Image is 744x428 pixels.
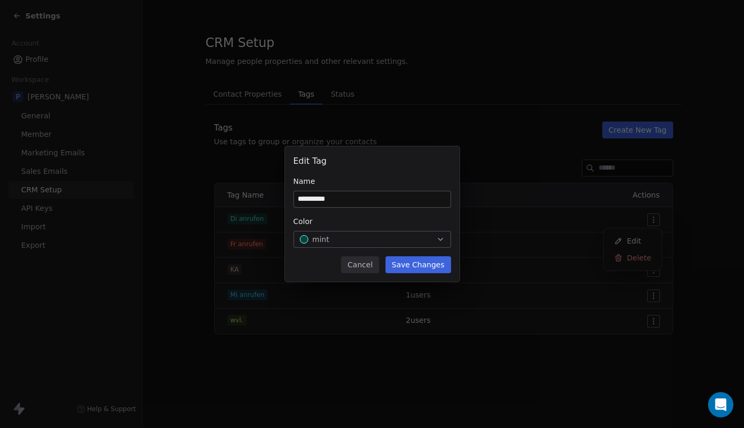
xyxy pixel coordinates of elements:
button: Save Changes [385,256,451,273]
div: Color [293,216,451,227]
div: Name [293,176,451,187]
div: Edit Tag [293,155,451,168]
span: mint [313,234,329,245]
button: mint [293,231,451,248]
button: Cancel [341,256,379,273]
